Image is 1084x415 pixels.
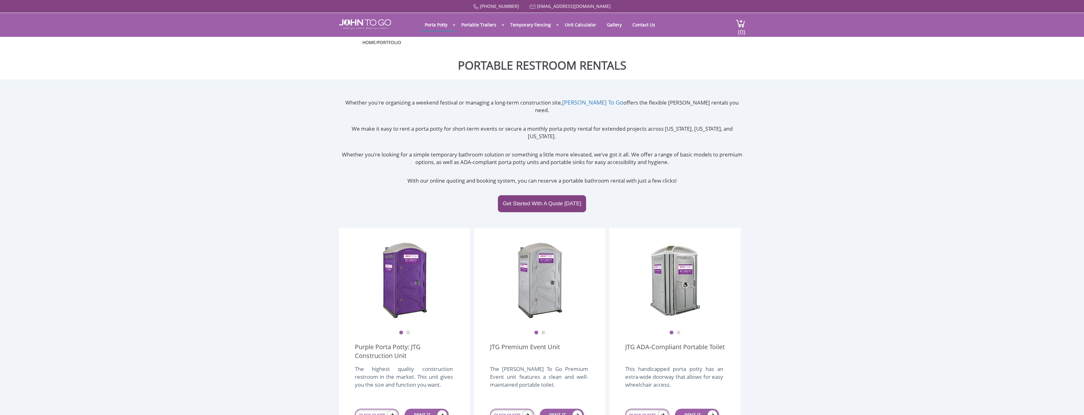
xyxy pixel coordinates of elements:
[339,125,745,140] p: We make it easy to rent a porta potty for short-term events or secure a monthly porta potty renta...
[490,343,560,360] a: JTG Premium Event Unit
[355,365,453,395] div: The highest quality construction restroom in the market. This unit gives you the size and functio...
[339,19,391,29] img: JOHN to go
[505,19,556,31] a: Temporary Fencing
[738,23,745,36] span: (0)
[490,365,588,395] div: The [PERSON_NAME] To Go Premium Event unit features a clean and well-maintained portable toilet.
[406,331,410,335] button: 2 of 2
[339,99,745,114] p: Whether you're organizing a weekend festival or managing a long-term construction site, offers th...
[537,3,611,9] a: [EMAIL_ADDRESS][DOMAIN_NAME]
[650,241,700,319] img: ADA Handicapped Accessible Unit
[530,5,536,9] img: Mail
[562,99,623,106] a: [PERSON_NAME] To Go
[736,19,745,28] img: cart a
[669,331,674,335] button: 1 of 2
[602,19,626,31] a: Gallery
[457,19,501,31] a: Portable Trailers
[541,331,545,335] button: 2 of 2
[625,365,723,395] div: This handicapped porta potty has an extra-wide doorway that allows for easy wheelchair access.
[628,19,660,31] a: Contact Us
[339,151,745,166] p: Whether you’re looking for a simple temporary bathroom solution or something a little more elevat...
[420,19,452,31] a: Porta Potty
[676,331,681,335] button: 2 of 2
[355,343,454,360] a: Purple Porta Potty: JTG Construction Unit
[339,177,745,185] p: With our online quoting and booking system, you can reserve a portable bathroom rental with just ...
[534,331,539,335] button: 1 of 2
[362,39,722,46] ul: /
[377,39,401,45] a: Portfolio
[473,4,479,9] img: Call
[625,343,725,360] a: JTG ADA-Compliant Portable Toilet
[498,195,586,212] a: Get Started With A Quote [DATE]
[480,3,519,9] a: [PHONE_NUMBER]
[560,19,601,31] a: Unit Calculator
[399,331,403,335] button: 1 of 2
[362,39,376,45] a: Home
